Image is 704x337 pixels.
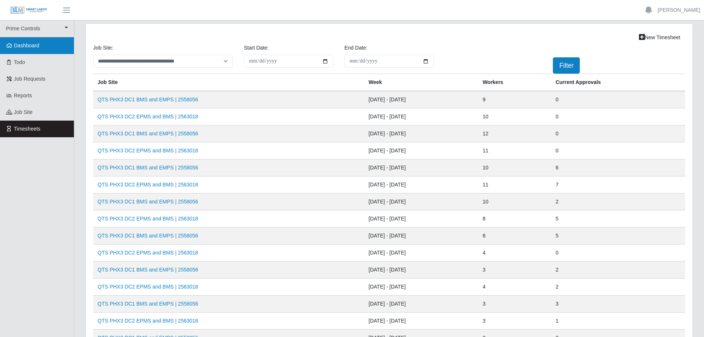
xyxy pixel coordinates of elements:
[551,262,685,279] td: 2
[364,159,478,176] td: [DATE] - [DATE]
[364,313,478,330] td: [DATE] - [DATE]
[93,44,113,52] label: job site:
[98,284,198,290] a: QTS PHX3 DC2 EPMS and BMS | 2563018
[14,109,33,115] span: job site
[478,279,551,296] td: 4
[551,159,685,176] td: 6
[98,114,198,119] a: QTS PHX3 DC2 EPMS and BMS | 2563018
[553,57,580,74] button: Filter
[98,148,198,154] a: QTS PHX3 DC2 EPMS and BMS | 2563018
[364,108,478,125] td: [DATE] - [DATE]
[478,91,551,108] td: 9
[98,301,198,307] a: QTS PHX3 DC1 BMS and EMPS | 2558056
[364,279,478,296] td: [DATE] - [DATE]
[364,193,478,210] td: [DATE] - [DATE]
[551,279,685,296] td: 2
[364,91,478,108] td: [DATE] - [DATE]
[478,142,551,159] td: 11
[551,125,685,142] td: 0
[98,250,198,256] a: QTS PHX3 DC2 EPMS and BMS | 2563018
[478,125,551,142] td: 12
[364,125,478,142] td: [DATE] - [DATE]
[478,74,551,91] th: Workers
[98,233,198,239] a: QTS PHX3 DC1 BMS and EMPS | 2558056
[551,91,685,108] td: 0
[98,199,198,205] a: QTS PHX3 DC1 BMS and EMPS | 2558056
[14,126,41,132] span: Timesheets
[14,92,32,98] span: Reports
[10,6,47,14] img: SLM Logo
[551,193,685,210] td: 2
[98,131,198,137] a: QTS PHX3 DC1 BMS and EMPS | 2558056
[478,210,551,228] td: 8
[478,313,551,330] td: 3
[478,245,551,262] td: 4
[98,318,198,324] a: QTS PHX3 DC2 EPMS and BMS | 2563018
[551,210,685,228] td: 5
[551,176,685,193] td: 7
[551,313,685,330] td: 1
[14,59,25,65] span: Todo
[14,43,40,48] span: Dashboard
[364,142,478,159] td: [DATE] - [DATE]
[364,228,478,245] td: [DATE] - [DATE]
[478,159,551,176] td: 10
[98,182,198,188] a: QTS PHX3 DC2 EPMS and BMS | 2563018
[14,76,46,82] span: Job Requests
[98,97,198,102] a: QTS PHX3 DC1 BMS and EMPS | 2558056
[634,31,685,44] a: New Timesheet
[478,176,551,193] td: 11
[98,165,198,171] a: QTS PHX3 DC1 BMS and EMPS | 2558056
[551,74,685,91] th: Current Approvals
[478,108,551,125] td: 10
[551,228,685,245] td: 5
[98,216,198,222] a: QTS PHX3 DC2 EPMS and BMS | 2563018
[478,193,551,210] td: 10
[364,176,478,193] td: [DATE] - [DATE]
[478,228,551,245] td: 6
[93,74,364,91] th: job site
[478,296,551,313] td: 3
[364,74,478,91] th: Week
[658,6,700,14] a: [PERSON_NAME]
[551,142,685,159] td: 0
[364,245,478,262] td: [DATE] - [DATE]
[551,296,685,313] td: 3
[551,245,685,262] td: 0
[551,108,685,125] td: 0
[244,44,269,52] label: Start Date:
[98,267,198,273] a: QTS PHX3 DC1 BMS and EMPS | 2558056
[364,262,478,279] td: [DATE] - [DATE]
[364,210,478,228] td: [DATE] - [DATE]
[478,262,551,279] td: 3
[344,44,367,52] label: End Date:
[364,296,478,313] td: [DATE] - [DATE]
